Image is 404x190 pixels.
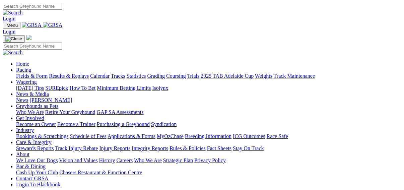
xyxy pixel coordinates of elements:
a: Racing [16,67,31,73]
input: Search [3,3,62,10]
a: [DATE] Tips [16,85,44,91]
img: Close [5,36,22,42]
div: Greyhounds as Pets [16,109,401,115]
a: [PERSON_NAME] [29,97,72,103]
a: Strategic Plan [163,157,193,163]
a: Who We Are [16,109,44,115]
a: Fact Sheets [207,145,231,151]
img: logo-grsa-white.png [26,35,31,40]
a: Stewards Reports [16,145,54,151]
a: Schedule of Fees [70,133,106,139]
a: Calendar [90,73,110,79]
a: Retire Your Greyhound [45,109,95,115]
a: GAP SA Assessments [97,109,144,115]
a: 2025 TAB Adelaide Cup [201,73,254,79]
div: News & Media [16,97,401,103]
div: Get Involved [16,121,401,127]
img: Search [3,50,23,56]
div: Wagering [16,85,401,91]
a: Weights [255,73,272,79]
img: GRSA [43,22,63,28]
button: Toggle navigation [3,22,20,29]
div: Bar & Dining [16,170,401,176]
a: Race Safe [266,133,288,139]
a: Greyhounds as Pets [16,103,58,109]
a: Login To Blackbook [16,182,60,187]
a: Bar & Dining [16,164,46,169]
a: History [99,157,115,163]
a: Stay On Track [233,145,264,151]
a: Integrity Reports [132,145,168,151]
a: Login [3,29,15,35]
div: Industry [16,133,401,139]
a: Login [3,16,15,21]
a: Statistics [127,73,146,79]
a: Get Involved [16,115,44,121]
div: Racing [16,73,401,79]
a: Privacy Policy [194,157,226,163]
a: Care & Integrity [16,139,52,145]
a: News [16,97,28,103]
a: About [16,151,29,157]
a: Become a Trainer [57,121,95,127]
a: Coursing [166,73,186,79]
a: Track Maintenance [274,73,315,79]
a: Industry [16,127,34,133]
a: SUREpick [45,85,68,91]
a: ICG Outcomes [233,133,265,139]
a: Chasers Restaurant & Function Centre [59,170,142,175]
a: Contact GRSA [16,176,48,181]
a: Track Injury Rebate [55,145,98,151]
a: Grading [147,73,165,79]
a: Fields & Form [16,73,48,79]
a: Careers [116,157,133,163]
a: Vision and Values [59,157,97,163]
a: How To Bet [70,85,96,91]
a: Results & Replays [49,73,89,79]
a: Syndication [151,121,177,127]
div: Care & Integrity [16,145,401,151]
a: Breeding Information [185,133,231,139]
a: Applications & Forms [108,133,155,139]
a: Trials [187,73,199,79]
a: Purchasing a Greyhound [97,121,150,127]
div: About [16,157,401,164]
a: Tracks [111,73,125,79]
a: Wagering [16,79,37,85]
a: Bookings & Scratchings [16,133,68,139]
a: We Love Our Dogs [16,157,58,163]
img: Search [3,10,23,16]
a: Minimum Betting Limits [97,85,151,91]
a: MyOzChase [157,133,184,139]
a: Rules & Policies [170,145,206,151]
a: Isolynx [152,85,168,91]
button: Toggle navigation [3,35,25,43]
input: Search [3,43,62,50]
span: Menu [7,23,18,28]
a: News & Media [16,91,49,97]
img: GRSA [22,22,42,28]
a: Injury Reports [99,145,130,151]
a: Cash Up Your Club [16,170,58,175]
a: Who We Are [134,157,162,163]
a: Home [16,61,29,67]
a: Become an Owner [16,121,56,127]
